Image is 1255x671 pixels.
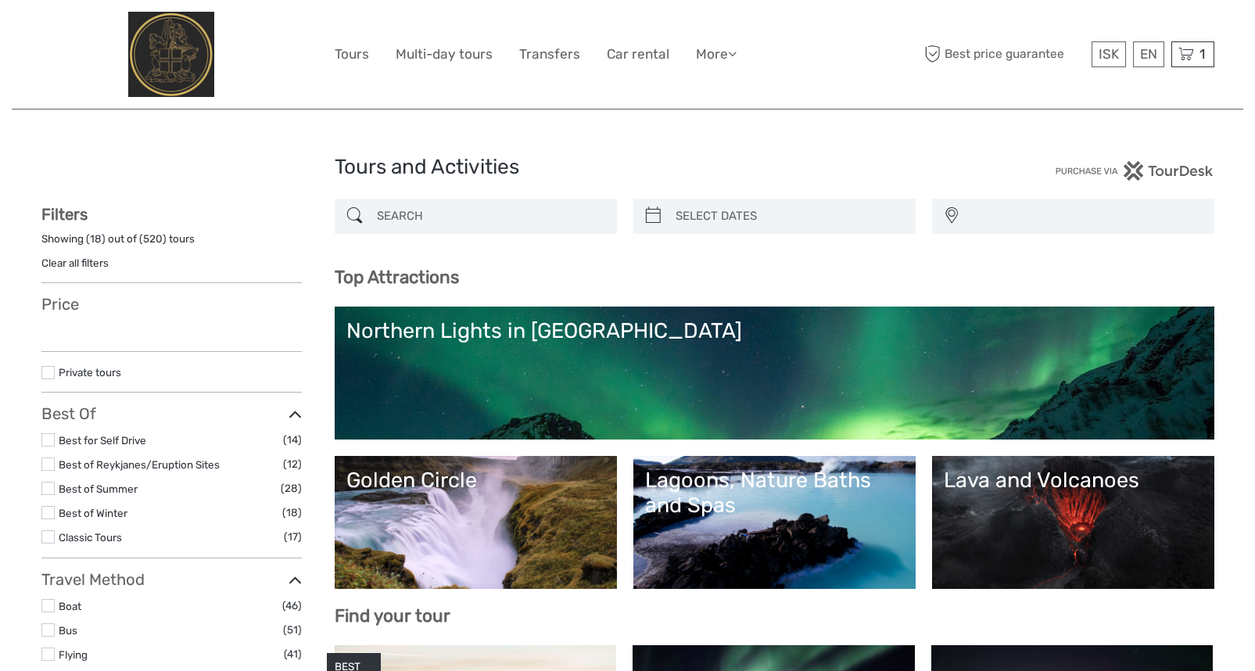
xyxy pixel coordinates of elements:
[41,205,88,224] strong: Filters
[59,648,88,661] a: Flying
[1055,161,1214,181] img: PurchaseViaTourDesk.png
[128,12,215,97] img: City Center Hotel
[59,507,127,519] a: Best of Winter
[346,318,1203,343] div: Northern Lights in [GEOGRAPHIC_DATA]
[59,600,81,612] a: Boat
[282,504,302,522] span: (18)
[59,483,138,495] a: Best of Summer
[283,455,302,473] span: (12)
[41,570,302,589] h3: Travel Method
[607,43,669,66] a: Car rental
[335,155,921,180] h1: Tours and Activities
[284,528,302,546] span: (17)
[41,295,302,314] h3: Price
[90,231,102,246] label: 18
[59,434,146,447] a: Best for Self Drive
[645,468,904,577] a: Lagoons, Nature Baths and Spas
[371,203,609,230] input: SEARCH
[59,458,220,471] a: Best of Reykjanes/Eruption Sites
[335,267,459,288] b: Top Attractions
[696,43,737,66] a: More
[944,468,1203,493] div: Lava and Volcanoes
[41,404,302,423] h3: Best Of
[669,203,908,230] input: SELECT DATES
[1197,46,1207,62] span: 1
[944,468,1203,577] a: Lava and Volcanoes
[519,43,580,66] a: Transfers
[346,468,605,577] a: Golden Circle
[346,468,605,493] div: Golden Circle
[335,605,450,626] b: Find your tour
[1133,41,1164,67] div: EN
[281,479,302,497] span: (28)
[645,468,904,518] div: Lagoons, Nature Baths and Spas
[283,621,302,639] span: (51)
[143,231,163,246] label: 520
[284,645,302,663] span: (41)
[396,43,493,66] a: Multi-day tours
[59,531,122,544] a: Classic Tours
[41,257,109,269] a: Clear all filters
[59,366,121,379] a: Private tours
[335,43,369,66] a: Tours
[59,624,77,637] a: Bus
[921,41,1088,67] span: Best price guarantee
[41,231,302,256] div: Showing ( ) out of ( ) tours
[282,597,302,615] span: (46)
[1099,46,1119,62] span: ISK
[283,431,302,449] span: (14)
[346,318,1203,428] a: Northern Lights in [GEOGRAPHIC_DATA]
